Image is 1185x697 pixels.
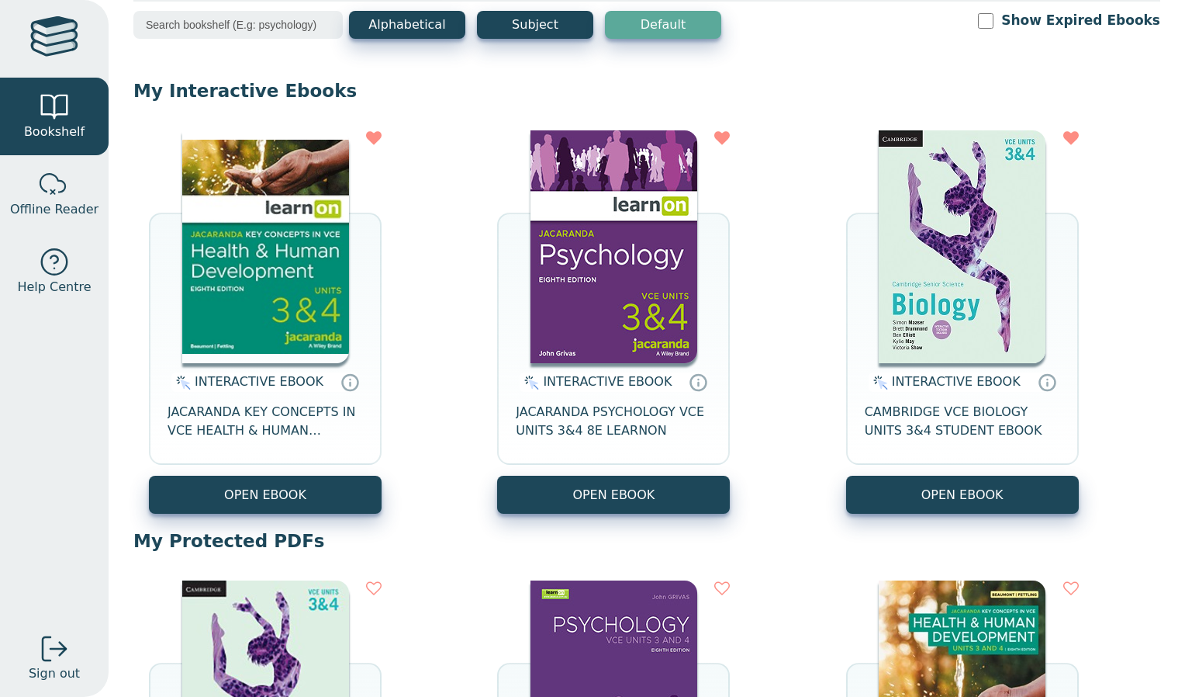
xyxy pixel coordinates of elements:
button: OPEN EBOOK [149,476,382,514]
span: INTERACTIVE EBOOK [543,374,672,389]
button: OPEN EBOOK [497,476,730,514]
a: Interactive eBooks are accessed online via the publisher’s portal. They contain interactive resou... [689,373,707,391]
img: 4bb61bf8-509a-4e9e-bd77-88deacee2c2e.jpg [530,130,697,363]
button: Subject [477,11,593,39]
span: CAMBRIDGE VCE BIOLOGY UNITS 3&4 STUDENT EBOOK [865,403,1060,440]
img: interactive.svg [171,373,191,392]
p: My Protected PDFs [133,529,1160,553]
span: Bookshelf [24,123,85,141]
span: INTERACTIVE EBOOK [892,374,1021,389]
button: OPEN EBOOK [846,476,1079,514]
span: Offline Reader [10,200,98,219]
img: interactive.svg [869,373,888,392]
img: interactive.svg [520,373,539,392]
span: Sign out [29,664,80,683]
button: Default [605,11,721,39]
span: INTERACTIVE EBOOK [195,374,323,389]
span: JACARANDA PSYCHOLOGY VCE UNITS 3&4 8E LEARNON [516,403,711,440]
span: Help Centre [17,278,91,296]
input: Search bookshelf (E.g: psychology) [133,11,343,39]
img: 6e390be0-4093-ea11-a992-0272d098c78b.jpg [879,130,1045,363]
a: Interactive eBooks are accessed online via the publisher’s portal. They contain interactive resou... [1038,373,1056,391]
button: Alphabetical [349,11,465,39]
a: Interactive eBooks are accessed online via the publisher’s portal. They contain interactive resou... [340,373,359,391]
label: Show Expired Ebooks [1001,11,1160,30]
span: JACARANDA KEY CONCEPTS IN VCE HEALTH & HUMAN DEVELOPMENT UNITS 3&4 LEARNON EBOOK 8E [168,403,363,440]
img: e003a821-2442-436b-92bb-da2395357dfc.jpg [182,130,349,363]
p: My Interactive Ebooks [133,79,1160,102]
